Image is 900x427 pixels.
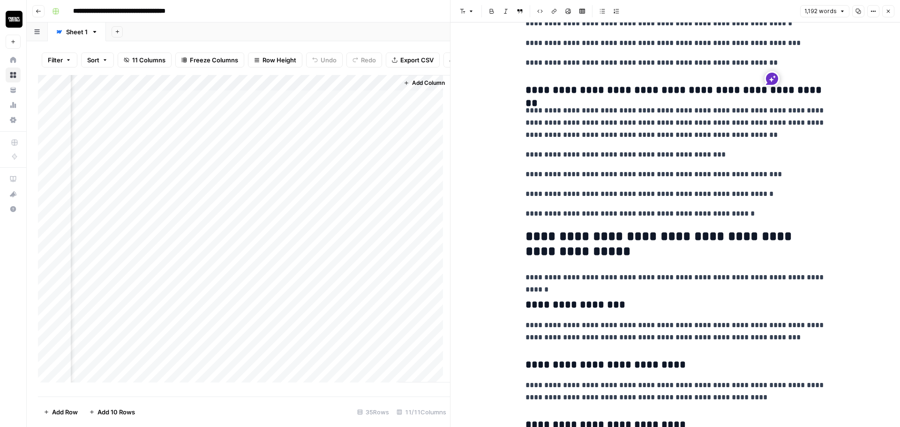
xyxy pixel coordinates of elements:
div: What's new? [6,187,20,201]
button: Help + Support [6,202,21,217]
button: Redo [346,52,382,67]
div: Sheet 1 [66,27,88,37]
span: Undo [321,55,337,65]
span: Freeze Columns [190,55,238,65]
a: Sheet 1 [48,22,106,41]
button: Add 10 Rows [83,405,141,420]
div: 11/11 Columns [393,405,450,420]
button: Sort [81,52,114,67]
button: Filter [42,52,77,67]
span: Export CSV [400,55,434,65]
a: Usage [6,97,21,112]
span: 1,192 words [804,7,837,15]
button: Undo [306,52,343,67]
span: Add Column [412,79,445,87]
span: 11 Columns [132,55,165,65]
span: Sort [87,55,99,65]
button: Export CSV [386,52,440,67]
span: Filter [48,55,63,65]
button: Workspace: Contact Studios [6,7,21,31]
a: AirOps Academy [6,172,21,187]
button: Row Height [248,52,302,67]
a: Home [6,52,21,67]
img: Contact Studios Logo [6,11,22,28]
a: Settings [6,112,21,127]
button: 11 Columns [118,52,172,67]
span: Add 10 Rows [97,407,135,417]
span: Add Row [52,407,78,417]
div: 35 Rows [353,405,393,420]
button: Freeze Columns [175,52,244,67]
span: Redo [361,55,376,65]
button: Add Row [38,405,83,420]
span: Row Height [262,55,296,65]
button: What's new? [6,187,21,202]
a: Browse [6,67,21,82]
button: 1,192 words [800,5,849,17]
button: Add Column [400,77,449,89]
a: Your Data [6,82,21,97]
